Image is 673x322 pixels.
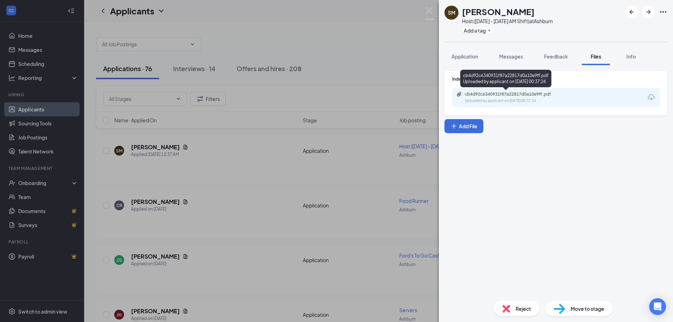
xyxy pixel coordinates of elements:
[647,93,655,102] svg: Download
[642,6,655,18] button: ArrowRight
[626,53,636,60] span: Info
[451,53,478,60] span: Application
[456,91,462,97] svg: Paperclip
[659,8,667,16] svg: Ellipses
[644,8,653,16] svg: ArrowRight
[625,6,638,18] button: ArrowLeftNew
[516,305,531,313] span: Reject
[460,70,551,87] div: cb4d92c6340931f87a22817d0a10e9ff.pdf Uploaded by applicant on [DATE] 00:37:24
[450,123,457,130] svg: Plus
[452,76,660,82] div: Indeed Resume
[465,98,570,104] div: Uploaded by applicant on [DATE] 00:37:24
[544,53,568,60] span: Feedback
[456,91,570,104] a: Paperclipcb4d92c6340931f87a22817d0a10e9ff.pdfUploaded by applicant on [DATE] 00:37:24
[571,305,604,313] span: Move to stage
[465,91,563,97] div: cb4d92c6340931f87a22817d0a10e9ff.pdf
[448,9,455,16] div: SM
[487,28,491,33] svg: Plus
[591,53,601,60] span: Files
[462,27,493,34] button: PlusAdd a tag
[462,18,553,25] div: Host ([DATE] - [DATE] AM Shift) at Ashburn
[462,6,535,18] h1: [PERSON_NAME]
[499,53,523,60] span: Messages
[444,119,483,133] button: Add FilePlus
[649,298,666,315] div: Open Intercom Messenger
[627,8,636,16] svg: ArrowLeftNew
